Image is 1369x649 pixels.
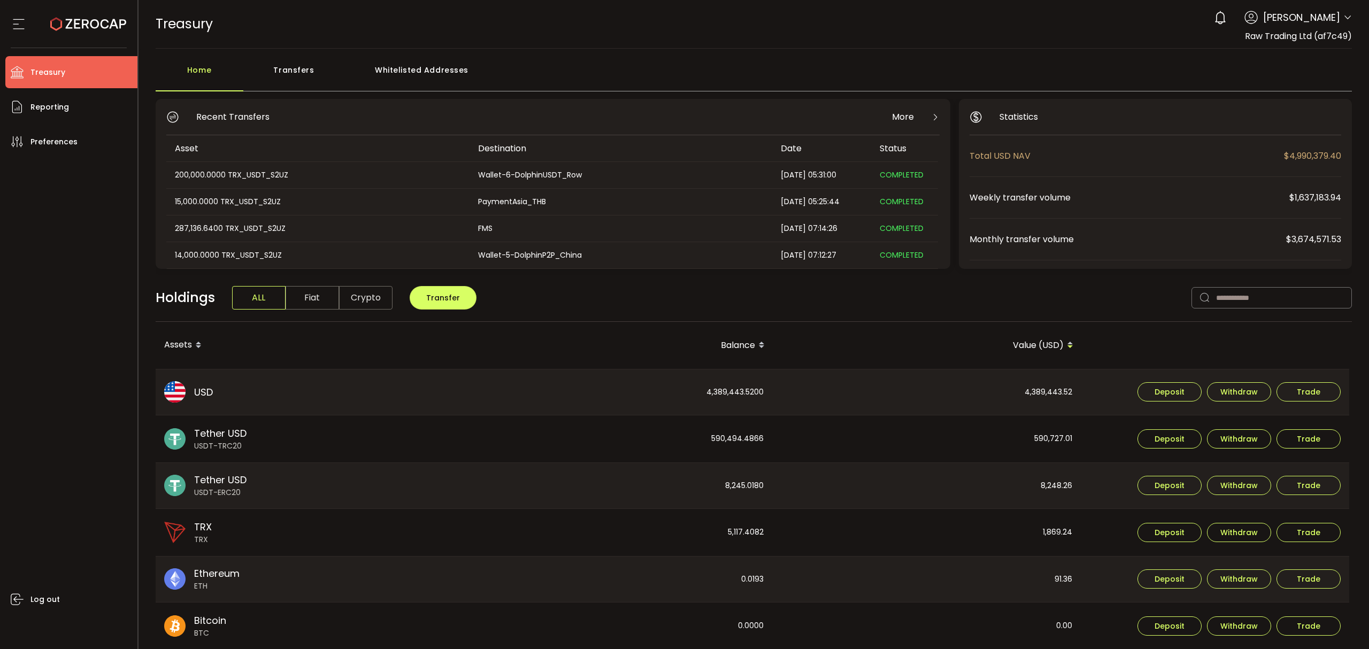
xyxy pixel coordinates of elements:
button: Deposit [1137,523,1202,542]
span: Trade [1297,388,1320,396]
div: [DATE] 05:25:44 [772,196,871,208]
span: COMPLETED [880,223,924,234]
div: [DATE] 05:31:00 [772,169,871,181]
span: Treasury [156,14,213,33]
span: Withdraw [1220,435,1258,443]
div: Date [772,142,871,154]
span: USD [194,385,213,399]
span: Crypto [339,286,393,310]
button: Withdraw [1207,616,1271,636]
span: Trade [1297,622,1320,630]
div: PaymentAsia_THB [470,196,771,208]
div: Destination [470,142,772,154]
span: Bitcoin [194,613,226,628]
img: trx_portfolio.png [164,522,186,543]
iframe: Chat Widget [1316,598,1369,649]
span: Holdings [156,288,215,308]
div: 8,248.26 [773,463,1081,509]
div: [DATE] 07:14:26 [772,222,871,235]
div: 15,000.0000 TRX_USDT_S2UZ [166,196,468,208]
button: Withdraw [1207,382,1271,401]
span: Trade [1297,529,1320,536]
span: Treasury [30,65,65,80]
span: Withdraw [1220,622,1258,630]
span: Fiat [286,286,339,310]
div: Wallet-6-DolphinUSDT_Row [470,169,771,181]
button: Deposit [1137,569,1202,589]
span: More [892,110,914,123]
span: $1,637,183.94 [1289,191,1341,204]
span: USDT-TRC20 [194,441,247,452]
span: Withdraw [1220,482,1258,489]
button: Deposit [1137,382,1202,401]
span: Ethereum [194,566,240,581]
button: Trade [1276,476,1341,495]
span: Monthly transfer volume [970,233,1286,246]
button: Trade [1276,429,1341,449]
span: Reporting [30,99,69,115]
span: Raw Trading Ltd (af7c49) [1245,30,1352,42]
span: Preferences [30,134,78,150]
span: Total USD NAV [970,149,1284,163]
button: Withdraw [1207,523,1271,542]
span: COMPLETED [880,250,924,260]
div: Asset [166,142,470,154]
span: $4,990,379.40 [1284,149,1341,163]
button: Withdraw [1207,429,1271,449]
span: Transfer [426,292,460,303]
button: Deposit [1137,476,1202,495]
div: [DATE] 07:12:27 [772,249,871,261]
span: ETH [194,581,240,592]
span: Deposit [1155,388,1185,396]
button: Deposit [1137,616,1202,636]
img: usdt_portfolio.svg [164,428,186,450]
img: usdt_portfolio.svg [164,475,186,496]
span: Trade [1297,575,1320,583]
div: Whitelisted Addresses [345,59,499,91]
span: Recent Transfers [196,110,270,123]
span: Weekly transfer volume [970,191,1289,204]
span: Deposit [1155,529,1185,536]
div: Balance [465,336,773,354]
span: COMPLETED [880,196,924,207]
div: 0.0193 [465,557,772,602]
span: TRX [194,520,212,534]
div: 590,494.4866 [465,415,772,462]
button: Deposit [1137,429,1202,449]
button: Trade [1276,382,1341,401]
button: Transfer [410,286,476,310]
div: Value (USD) [773,336,1082,354]
div: 4,389,443.5200 [465,369,772,415]
button: Trade [1276,616,1341,636]
span: Deposit [1155,575,1185,583]
button: Trade [1276,523,1341,542]
button: Withdraw [1207,476,1271,495]
div: 5,117.4082 [465,509,772,556]
span: USDT-ERC20 [194,487,247,498]
div: 91.36 [773,557,1081,602]
span: Trade [1297,482,1320,489]
img: usd_portfolio.svg [164,381,186,403]
span: Withdraw [1220,529,1258,536]
div: 590,727.01 [773,415,1081,462]
img: btc_portfolio.svg [164,615,186,637]
div: FMS [470,222,771,235]
span: Deposit [1155,482,1185,489]
div: 14,000.0000 TRX_USDT_S2UZ [166,249,468,261]
div: Assets [156,336,465,354]
span: [PERSON_NAME] [1263,10,1340,25]
span: Deposit [1155,435,1185,443]
div: 287,136.6400 TRX_USDT_S2UZ [166,222,468,235]
button: Withdraw [1207,569,1271,589]
span: COMPLETED [880,169,924,180]
span: Withdraw [1220,575,1258,583]
div: Transfers [243,59,345,91]
button: Trade [1276,569,1341,589]
img: eth_portfolio.svg [164,568,186,590]
div: 8,245.0180 [465,463,772,509]
span: Tether USD [194,473,247,487]
span: Deposit [1155,622,1185,630]
span: ALL [232,286,286,310]
span: TRX [194,534,212,545]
